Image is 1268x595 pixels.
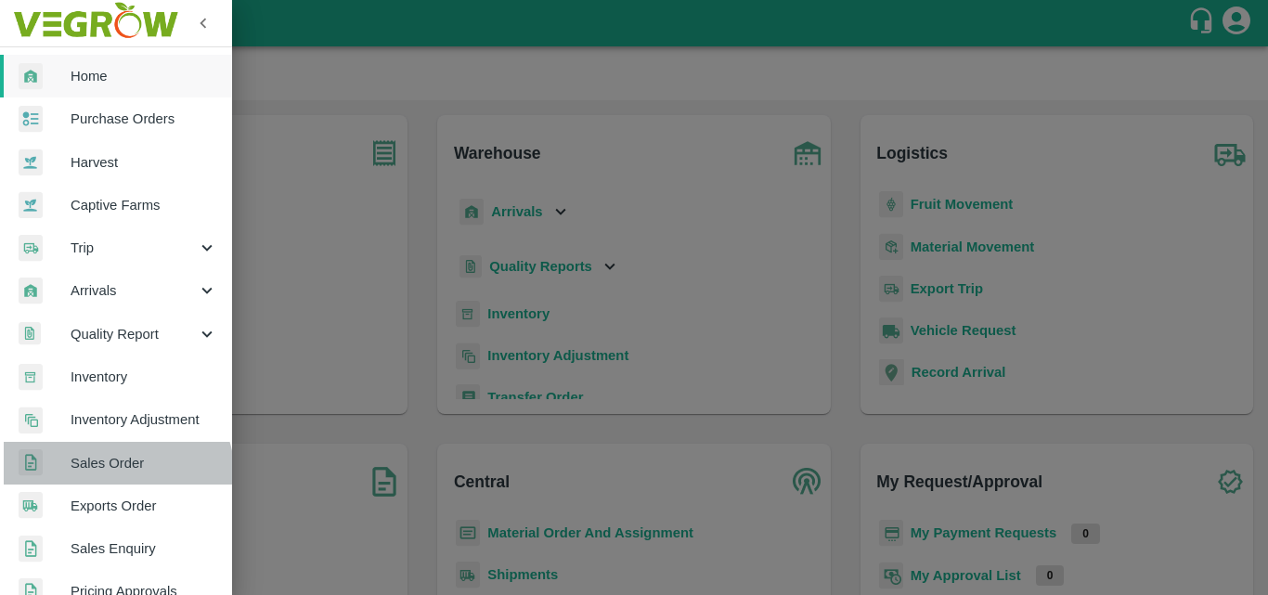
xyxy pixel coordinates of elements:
[19,322,41,345] img: qualityReport
[19,191,43,219] img: harvest
[19,407,43,433] img: inventory
[71,453,217,473] span: Sales Order
[71,238,197,258] span: Trip
[71,324,197,344] span: Quality Report
[71,152,217,173] span: Harvest
[71,496,217,516] span: Exports Order
[71,280,197,301] span: Arrivals
[19,449,43,476] img: sales
[19,536,43,563] img: sales
[19,364,43,391] img: whInventory
[19,63,43,90] img: whArrival
[71,66,217,86] span: Home
[71,367,217,387] span: Inventory
[19,106,43,133] img: reciept
[19,492,43,519] img: shipments
[19,235,43,262] img: delivery
[71,409,217,430] span: Inventory Adjustment
[71,109,217,129] span: Purchase Orders
[19,278,43,304] img: whArrival
[71,538,217,559] span: Sales Enquiry
[19,149,43,176] img: harvest
[71,195,217,215] span: Captive Farms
